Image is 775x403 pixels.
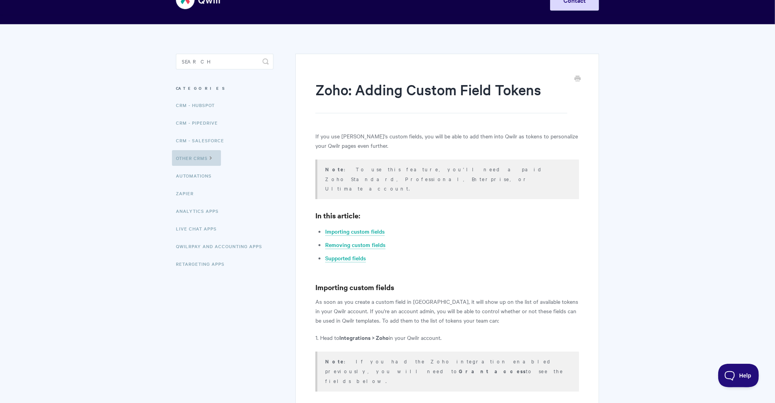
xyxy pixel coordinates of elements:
[315,282,579,293] h3: Importing custom fields
[176,115,224,131] a: CRM - Pipedrive
[574,75,581,84] a: Print this Article
[315,131,579,150] p: If you use [PERSON_NAME]'s custom fields, you will be able to add them into Qwilr as tokens to pe...
[325,358,344,365] b: Note
[718,364,759,387] iframe: Toggle Customer Support
[176,81,273,95] h3: Categories
[176,185,199,201] a: Zapier
[325,356,569,385] p: : If you had the Zoho integration enabled previously, you will need to to see the fields below.
[325,227,385,236] a: Importing custom fields
[176,54,273,69] input: Search
[176,221,223,236] a: Live Chat Apps
[325,254,366,263] a: Supported fields
[176,256,230,272] a: Retargeting Apps
[325,241,386,249] a: Removing custom fields
[176,168,217,183] a: Automations
[315,80,567,113] h1: Zoho: Adding Custom Field Tokens
[325,164,569,193] p: : To use this feature, you'll need a paid Zoho Standard, Professional, Enterprise, or Ultimate ac...
[315,210,579,221] h3: In this article:
[176,238,268,254] a: QwilrPay and Accounting Apps
[339,333,389,341] strong: Integrations > Zoho
[176,133,230,148] a: CRM - Salesforce
[176,97,221,113] a: CRM - HubSpot
[172,150,221,166] a: Other CRMs
[315,333,579,342] p: 1. Head to in your Qwilr account.
[176,203,225,219] a: Analytics Apps
[459,367,526,375] strong: Grant access
[315,297,579,325] p: As soon as you create a custom field in [GEOGRAPHIC_DATA], it will show up on the list of availab...
[325,165,344,173] b: Note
